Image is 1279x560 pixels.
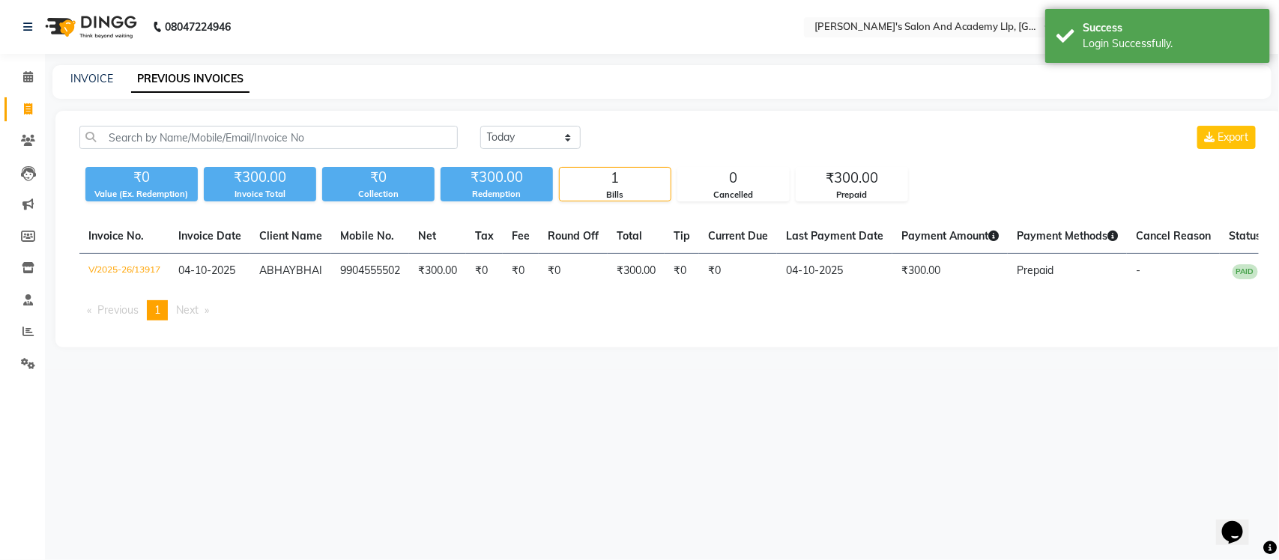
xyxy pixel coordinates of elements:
span: - [1136,264,1140,277]
td: ₹0 [466,254,503,289]
span: Payment Methods [1017,229,1118,243]
a: INVOICE [70,72,113,85]
div: ₹300.00 [796,168,907,189]
span: Previous [97,303,139,317]
span: Next [176,303,199,317]
td: ₹0 [503,254,539,289]
div: 1 [560,168,671,189]
a: PREVIOUS INVOICES [131,66,250,93]
span: Net [418,229,436,243]
span: Last Payment Date [786,229,883,243]
div: ₹0 [322,167,435,188]
span: PAID [1233,264,1258,279]
input: Search by Name/Mobile/Email/Invoice No [79,126,458,149]
span: Round Off [548,229,599,243]
span: Invoice Date [178,229,241,243]
td: ₹300.00 [892,254,1008,289]
b: 08047224946 [165,6,231,48]
div: Value (Ex. Redemption) [85,188,198,201]
div: 0 [678,168,789,189]
div: Redemption [441,188,553,201]
td: ₹0 [665,254,699,289]
td: V/2025-26/13917 [79,254,169,289]
div: Login Successfully. [1083,36,1259,52]
span: Cancel Reason [1136,229,1211,243]
div: ₹0 [85,167,198,188]
td: ₹300.00 [608,254,665,289]
nav: Pagination [79,300,1259,320]
div: Invoice Total [204,188,316,201]
td: 9904555502 [331,254,409,289]
div: Collection [322,188,435,201]
span: Export [1218,130,1249,144]
td: ₹0 [699,254,777,289]
span: Tip [674,229,690,243]
span: ABHAY [259,264,296,277]
div: ₹300.00 [204,167,316,188]
span: Prepaid [1017,264,1053,277]
span: Invoice No. [88,229,144,243]
iframe: chat widget [1216,500,1264,545]
div: Success [1083,20,1259,36]
span: Tax [475,229,494,243]
td: ₹300.00 [409,254,466,289]
button: Export [1197,126,1256,149]
span: Total [617,229,642,243]
span: 04-10-2025 [178,264,235,277]
span: Mobile No. [340,229,394,243]
td: 04-10-2025 [777,254,892,289]
span: Client Name [259,229,322,243]
span: Fee [512,229,530,243]
div: ₹300.00 [441,167,553,188]
span: 1 [154,303,160,317]
span: BHAI [296,264,322,277]
span: Status [1229,229,1261,243]
span: Current Due [708,229,768,243]
div: Cancelled [678,189,789,201]
div: Bills [560,189,671,201]
td: ₹0 [539,254,608,289]
img: logo [38,6,141,48]
div: Prepaid [796,189,907,201]
span: Payment Amount [901,229,999,243]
